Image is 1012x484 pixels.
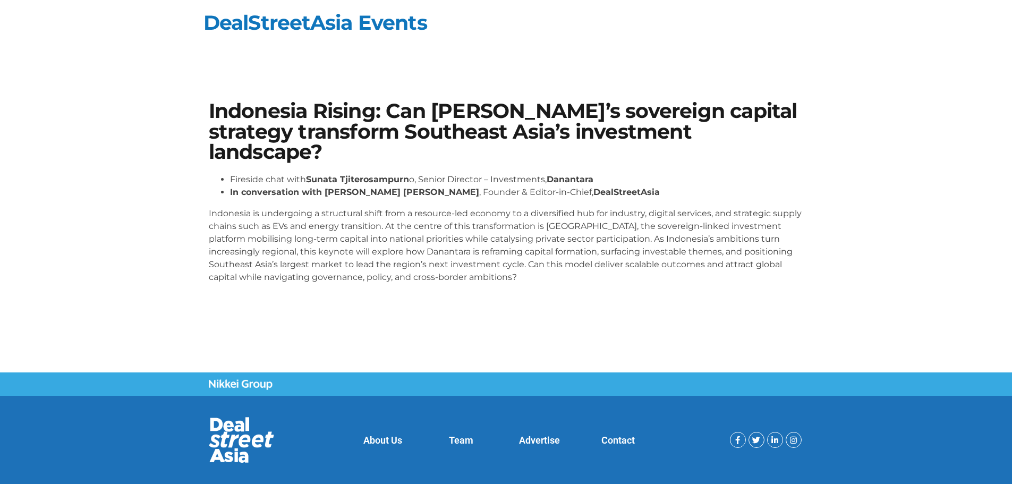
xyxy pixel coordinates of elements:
a: DealStreetAsia Events [203,10,427,35]
strong: Sunata Tjiterosampurn [306,174,409,184]
a: Contact [601,435,635,446]
p: Indonesia is undergoing a structural shift from a resource-led economy to a diversified hub for i... [209,207,804,284]
a: About Us [363,435,402,446]
strong: Danantara [547,174,593,184]
strong: In conversation with [PERSON_NAME] [PERSON_NAME] [230,187,479,197]
li: , Founder & Editor-in-Chief, [230,186,804,199]
li: Fireside chat with o, Senior Director – Investments, [230,173,804,186]
strong: DealStreetAsia [593,187,660,197]
h1: Indonesia Rising: Can [PERSON_NAME]’s sovereign capital strategy transform Southeast Asia’s inves... [209,101,804,162]
a: Team [449,435,473,446]
a: Advertise [519,435,560,446]
img: Nikkei Group [209,379,273,390]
